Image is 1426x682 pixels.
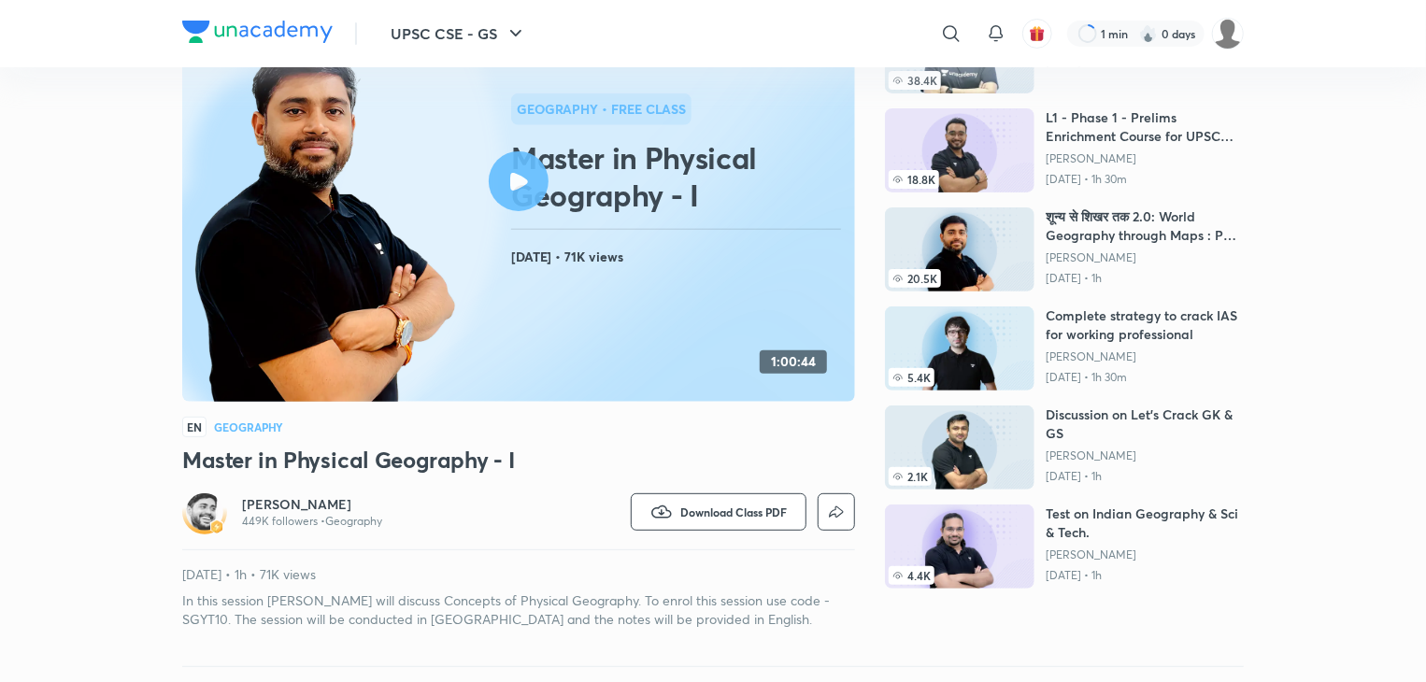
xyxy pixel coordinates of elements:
h2: Master in Physical Geography - I [511,139,848,214]
span: EN [182,417,207,437]
span: 4.4K [889,566,934,585]
img: Dharvi Panchal [1212,18,1244,50]
a: [PERSON_NAME] [1046,547,1244,562]
span: 20.5K [889,269,941,288]
h4: Geography [214,421,283,433]
h6: शून्य से शिखर तक 2.0: World Geography through Maps : Part I [1046,207,1244,245]
button: Download Class PDF [631,493,806,531]
a: Company Logo [182,21,333,48]
p: [DATE] • 1h [1046,271,1244,286]
span: 5.4K [889,368,934,387]
a: [PERSON_NAME] [242,495,382,514]
img: Avatar [186,493,223,531]
img: avatar [1029,25,1046,42]
p: [DATE] • 1h [1046,568,1244,583]
img: streak [1139,24,1158,43]
span: 2.1K [889,467,932,486]
a: [PERSON_NAME] [1046,349,1244,364]
h6: Discussion on Let's Crack GK & GS [1046,405,1244,443]
p: 449K followers • Geography [242,514,382,529]
img: Company Logo [182,21,333,43]
p: [DATE] • 1h • 71K views [182,565,855,584]
a: [PERSON_NAME] [1046,250,1244,265]
p: [DATE] • 1h [1046,469,1244,484]
h4: [DATE] • 71K views [511,245,848,269]
span: 18.8K [889,170,939,189]
span: 38.4K [889,71,941,90]
button: avatar [1022,19,1052,49]
h3: Master in Physical Geography - I [182,445,855,475]
h6: Test on Indian Geography & Sci & Tech. [1046,504,1244,542]
a: [PERSON_NAME] [1046,448,1244,463]
h6: L1 - Phase 1 - Prelims Enrichment Course for UPSC 2024 - [PERSON_NAME] [1046,108,1244,146]
p: In this session [PERSON_NAME] will discuss Concepts of Physical Geography. To enrol this session ... [182,591,855,629]
button: UPSC CSE - GS [379,15,538,52]
h6: Complete strategy to crack IAS for working professional [1046,306,1244,344]
span: Download Class PDF [680,504,787,519]
a: Avatarbadge [182,490,227,534]
p: [DATE] • 1h 30m [1046,172,1244,187]
a: [PERSON_NAME] [1046,151,1244,166]
h4: 1:00:44 [771,354,816,370]
p: [DATE] • 1h 30m [1046,370,1244,385]
img: badge [210,520,223,533]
